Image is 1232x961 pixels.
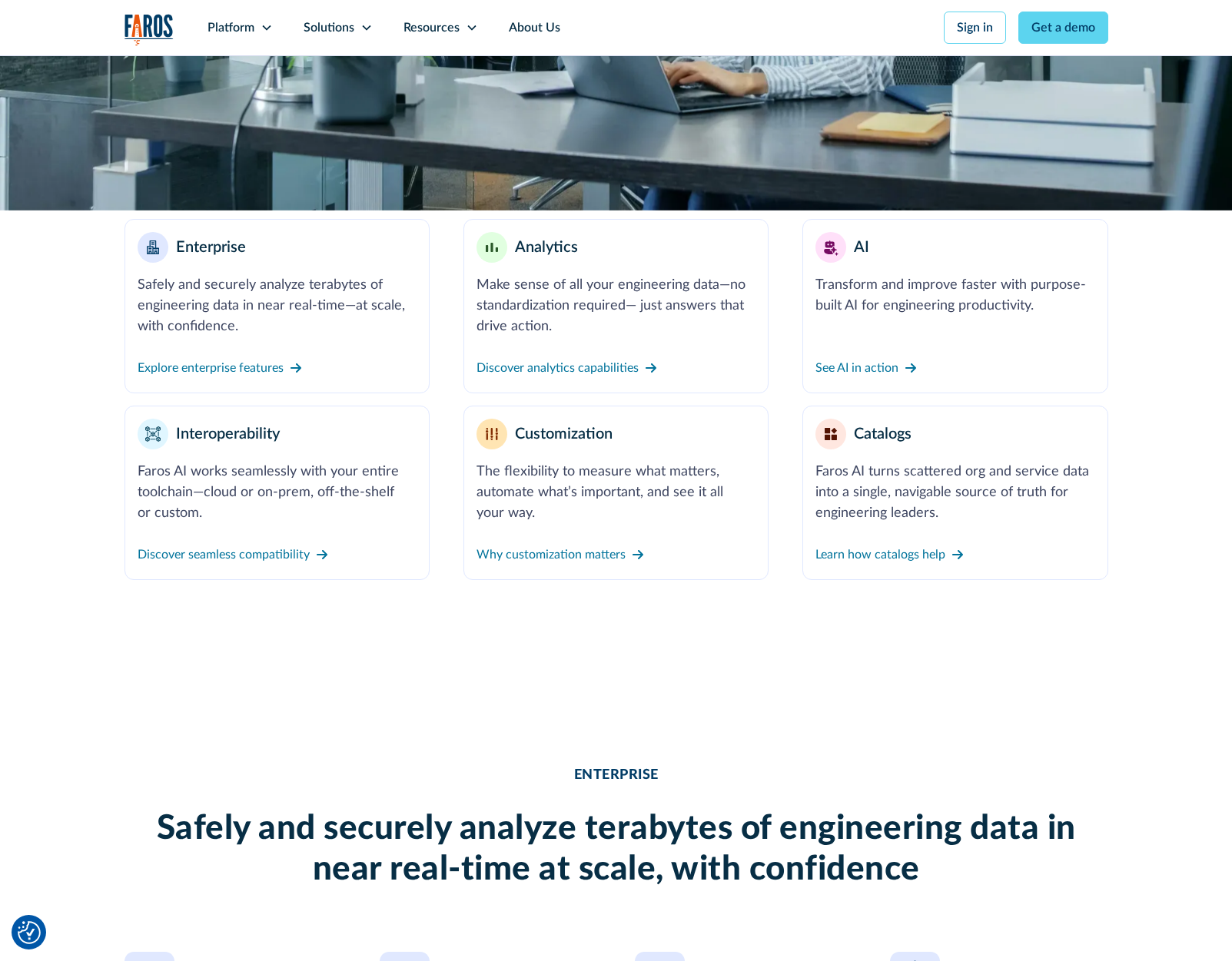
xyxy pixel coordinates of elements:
div: Discover analytics capabilities [477,359,639,377]
a: Customization or settings filter iconCustomizationThe flexibility to measure what matters, automa... [463,406,769,580]
div: Catalogs [854,423,912,446]
div: Make sense of all your engineering data—no standardization required— just answers that drive action. [477,275,755,337]
a: Grid icon for layout or catalogCatalogsFaros AI turns scattered org and service data into a singl... [802,406,1107,580]
img: Minimalist bar chart analytics icon [486,243,498,253]
div: Solutions [304,18,354,37]
a: Enterprise building blocks or structure iconEnterpriseSafely and securely analyze terabytes of en... [125,219,430,393]
a: home [125,14,174,45]
img: Customization or settings filter icon [486,428,498,441]
img: Grid icon for layout or catalog [825,428,837,440]
h2: Safely and securely analyze terabytes of engineering data in near real-time at scale, with confid... [125,809,1108,890]
div: Discover seamless compatibility [138,545,310,564]
div: AI [854,236,869,259]
a: Sign in [944,12,1006,44]
a: AI robot or assistant iconAITransform and improve faster with purpose-built AI for engineering pr... [802,219,1107,393]
div: Safely and securely analyze terabytes of engineering data in near real-time—at scale, with confid... [138,275,417,337]
div: Enterprise [176,236,246,259]
div: Why customization matters [477,545,626,564]
img: Revisit consent button [18,921,41,944]
div: Interoperability [176,423,280,446]
div: Resources [403,18,460,37]
img: Interoperability nodes and connectors icon [145,426,161,442]
div: Platform [208,18,254,37]
a: Interoperability nodes and connectors iconInteroperabilityFaros AI works seamlessly with your ent... [125,406,430,580]
div: Faros AI works seamlessly with your entire toolchain—cloud or on-prem, off-the-shelf or custom. [138,462,417,524]
a: Minimalist bar chart analytics iconAnalyticsMake sense of all your engineering data—no standardiz... [463,219,769,393]
img: AI robot or assistant icon [819,235,843,260]
div: Transform and improve faster with purpose-built AI for engineering productivity. [815,275,1094,316]
div: Analytics [515,236,578,259]
div: Faros AI turns scattered org and service data into a single, navigable source of truth for engine... [815,462,1094,524]
div: Learn how catalogs help [815,545,945,564]
div: Explore enterprise features [138,359,284,377]
img: Logo of the analytics and reporting company Faros. [125,14,174,45]
div: ENTERPRISE [574,767,659,784]
div: The flexibility to measure what matters, automate what’s important, and see it all your way. [477,462,755,524]
a: Get a demo [1018,12,1108,44]
img: Enterprise building blocks or structure icon [147,240,159,254]
button: Cookie Settings [18,921,41,944]
div: See AI in action [815,359,898,377]
div: Customization [515,423,613,446]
